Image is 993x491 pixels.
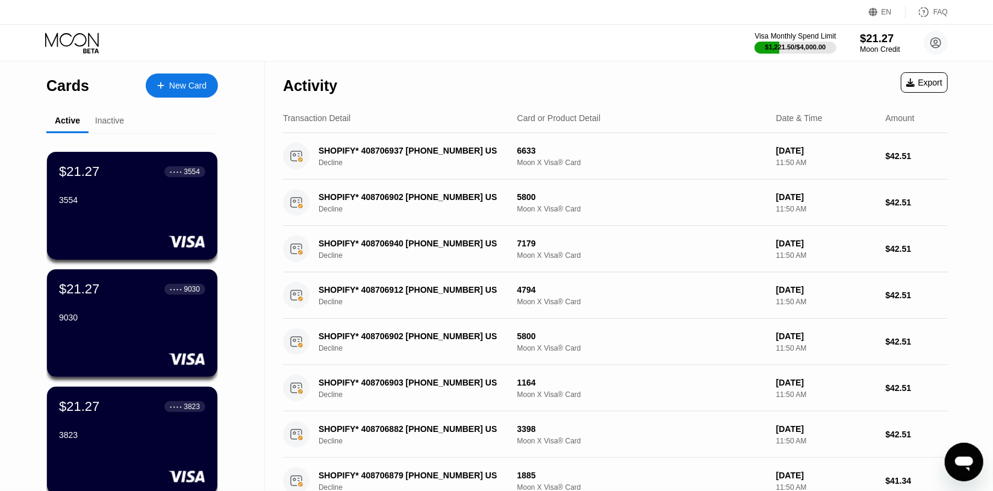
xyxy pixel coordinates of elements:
[517,390,767,399] div: Moon X Visa® Card
[283,411,948,458] div: SHOPIFY* 408706882 [PHONE_NUMBER] USDecline3398Moon X Visa® Card[DATE]11:50 AM$42.51
[776,192,876,202] div: [DATE]
[55,116,80,125] div: Active
[169,81,207,91] div: New Card
[776,390,876,399] div: 11:50 AM
[885,476,948,486] div: $41.34
[59,313,205,322] div: 9030
[776,158,876,167] div: 11:50 AM
[319,390,520,399] div: Decline
[517,146,767,155] div: 6633
[885,113,914,123] div: Amount
[776,378,876,387] div: [DATE]
[885,430,948,439] div: $42.51
[776,344,876,352] div: 11:50 AM
[517,331,767,341] div: 5800
[170,405,182,408] div: ● ● ● ●
[776,437,876,445] div: 11:50 AM
[517,424,767,434] div: 3398
[765,43,826,51] div: $1,221.50 / $4,000.00
[319,437,520,445] div: Decline
[933,8,948,16] div: FAQ
[283,133,948,180] div: SHOPIFY* 408706937 [PHONE_NUMBER] USDecline6633Moon X Visa® Card[DATE]11:50 AM$42.51
[517,285,767,295] div: 4794
[882,8,892,16] div: EN
[776,285,876,295] div: [DATE]
[319,378,506,387] div: SHOPIFY* 408706903 [PHONE_NUMBER] US
[517,158,767,167] div: Moon X Visa® Card
[319,298,520,306] div: Decline
[46,77,89,95] div: Cards
[860,32,900,54] div: $21.27Moon Credit
[776,331,876,341] div: [DATE]
[59,399,99,414] div: $21.27
[47,152,217,260] div: $21.27● ● ● ●35543554
[776,471,876,480] div: [DATE]
[283,180,948,226] div: SHOPIFY* 408706902 [PHONE_NUMBER] USDecline5800Moon X Visa® Card[DATE]11:50 AM$42.51
[59,195,205,205] div: 3554
[170,170,182,174] div: ● ● ● ●
[319,192,506,202] div: SHOPIFY* 408706902 [PHONE_NUMBER] US
[47,269,217,377] div: $21.27● ● ● ●90309030
[319,158,520,167] div: Decline
[906,6,948,18] div: FAQ
[776,113,823,123] div: Date & Time
[283,319,948,365] div: SHOPIFY* 408706902 [PHONE_NUMBER] USDecline5800Moon X Visa® Card[DATE]11:50 AM$42.51
[755,32,836,54] div: Visa Monthly Spend Limit$1,221.50/$4,000.00
[184,167,200,176] div: 3554
[517,113,601,123] div: Card or Product Detail
[59,281,99,297] div: $21.27
[885,383,948,393] div: $42.51
[319,251,520,260] div: Decline
[59,164,99,180] div: $21.27
[517,192,767,202] div: 5800
[517,298,767,306] div: Moon X Visa® Card
[776,424,876,434] div: [DATE]
[146,73,218,98] div: New Card
[901,72,948,93] div: Export
[319,331,506,341] div: SHOPIFY* 408706902 [PHONE_NUMBER] US
[885,290,948,300] div: $42.51
[776,146,876,155] div: [DATE]
[885,151,948,161] div: $42.51
[319,344,520,352] div: Decline
[95,116,124,125] div: Inactive
[776,251,876,260] div: 11:50 AM
[517,251,767,260] div: Moon X Visa® Card
[776,239,876,248] div: [DATE]
[776,205,876,213] div: 11:50 AM
[869,6,906,18] div: EN
[319,239,506,248] div: SHOPIFY* 408706940 [PHONE_NUMBER] US
[184,402,200,411] div: 3823
[319,205,520,213] div: Decline
[517,437,767,445] div: Moon X Visa® Card
[860,32,900,45] div: $21.27
[283,272,948,319] div: SHOPIFY* 408706912 [PHONE_NUMBER] USDecline4794Moon X Visa® Card[DATE]11:50 AM$42.51
[517,378,767,387] div: 1164
[755,32,836,40] div: Visa Monthly Spend Limit
[283,365,948,411] div: SHOPIFY* 408706903 [PHONE_NUMBER] USDecline1164Moon X Visa® Card[DATE]11:50 AM$42.51
[283,77,337,95] div: Activity
[945,443,983,481] iframe: Button to launch messaging window
[59,430,205,440] div: 3823
[885,244,948,254] div: $42.51
[319,424,506,434] div: SHOPIFY* 408706882 [PHONE_NUMBER] US
[906,78,942,87] div: Export
[170,287,182,291] div: ● ● ● ●
[860,45,900,54] div: Moon Credit
[517,471,767,480] div: 1885
[283,226,948,272] div: SHOPIFY* 408706940 [PHONE_NUMBER] USDecline7179Moon X Visa® Card[DATE]11:50 AM$42.51
[184,285,200,293] div: 9030
[319,471,506,480] div: SHOPIFY* 408706879 [PHONE_NUMBER] US
[517,205,767,213] div: Moon X Visa® Card
[776,298,876,306] div: 11:50 AM
[319,146,506,155] div: SHOPIFY* 408706937 [PHONE_NUMBER] US
[885,337,948,346] div: $42.51
[517,239,767,248] div: 7179
[517,344,767,352] div: Moon X Visa® Card
[283,113,350,123] div: Transaction Detail
[319,285,506,295] div: SHOPIFY* 408706912 [PHONE_NUMBER] US
[885,198,948,207] div: $42.51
